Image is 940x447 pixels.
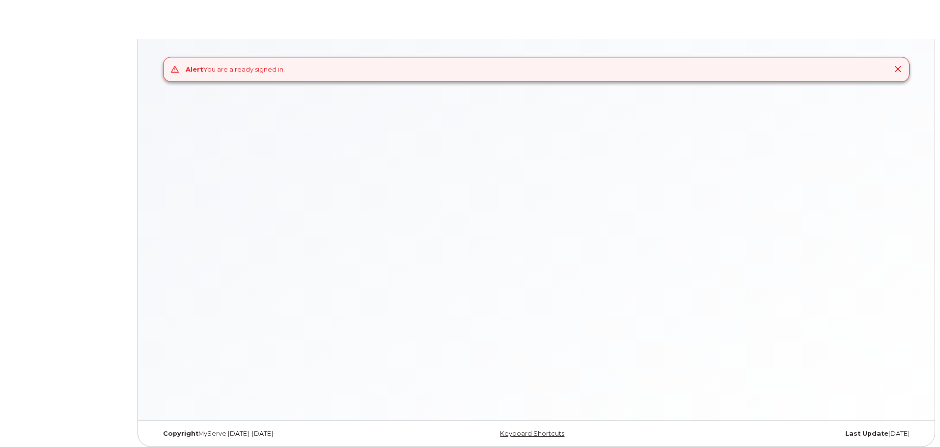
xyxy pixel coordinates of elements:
a: Keyboard Shortcuts [500,430,564,437]
div: MyServe [DATE]–[DATE] [156,430,410,438]
strong: Copyright [163,430,198,437]
strong: Alert [186,65,203,73]
div: You are already signed in. [186,65,285,74]
strong: Last Update [845,430,888,437]
div: [DATE] [663,430,917,438]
